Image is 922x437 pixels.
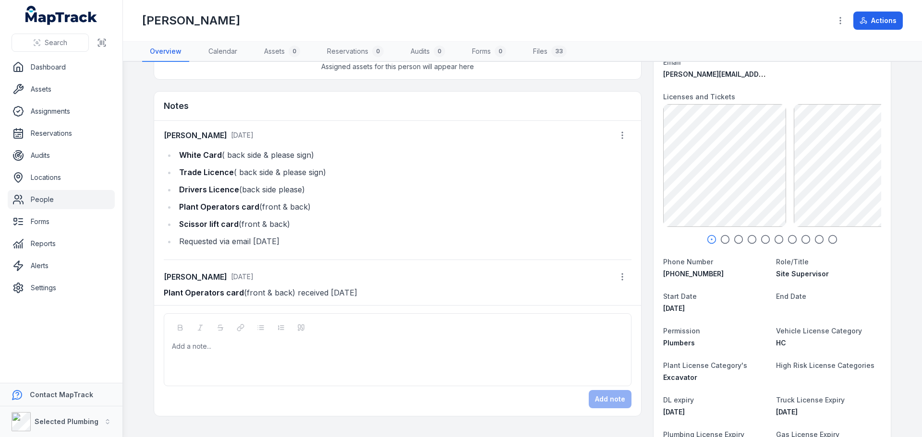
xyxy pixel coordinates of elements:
[321,62,474,71] span: Assigned assets for this person will appear here
[663,373,697,381] span: Excavator
[663,58,681,66] span: Email
[663,292,697,300] span: Start Date
[663,93,735,101] span: Licenses and Tickets
[8,146,115,165] a: Audits
[176,165,631,179] li: ( back side & please sign)
[142,13,240,28] h1: [PERSON_NAME]
[231,131,254,139] span: [DATE]
[853,12,903,30] button: Actions
[231,131,254,139] time: 8/20/2025, 10:04:08 AM
[776,408,798,416] time: 3/26/2027, 12:00:00 AM
[663,396,694,404] span: DL expiry
[25,6,97,25] a: MapTrack
[8,80,115,99] a: Assets
[776,339,786,347] span: HC
[231,272,254,281] time: 8/29/2025, 3:45:26 PM
[663,70,835,78] span: [PERSON_NAME][EMAIL_ADDRESS][DOMAIN_NAME]
[372,46,384,57] div: 0
[142,42,189,62] a: Overview
[776,327,862,335] span: Vehicle License Category
[179,150,222,160] strong: White Card
[164,271,227,283] strong: [PERSON_NAME]
[8,124,115,143] a: Reservations
[201,42,245,62] a: Calendar
[525,42,574,62] a: Files33
[663,270,724,278] span: [PHONE_NUMBER]
[663,408,685,416] span: [DATE]
[30,390,93,399] strong: Contact MapTrack
[776,258,809,266] span: Role/Title
[663,304,685,312] span: [DATE]
[776,396,845,404] span: Truck License Expiry
[164,286,631,299] p: (front & back) received [DATE]
[8,58,115,77] a: Dashboard
[434,46,445,57] div: 0
[176,235,631,248] li: Requested via email [DATE]
[8,278,115,297] a: Settings
[176,200,631,213] li: (front & back)
[663,304,685,312] time: 2/13/2023, 12:00:00 AM
[776,361,874,369] span: High Risk License Categories
[176,183,631,196] li: (back side please)
[663,258,713,266] span: Phone Number
[403,42,453,62] a: Audits0
[176,217,631,231] li: (front & back)
[663,361,747,369] span: Plant License Category's
[319,42,391,62] a: Reservations0
[8,102,115,121] a: Assignments
[776,408,798,416] span: [DATE]
[663,408,685,416] time: 3/26/2027, 12:00:00 AM
[164,130,227,141] strong: [PERSON_NAME]
[164,288,244,297] strong: Plant Operators card
[164,99,189,113] h3: Notes
[8,256,115,275] a: Alerts
[8,168,115,187] a: Locations
[663,339,695,347] span: Plumbers
[776,270,829,278] span: Site Supervisor
[231,272,254,281] span: [DATE]
[8,190,115,209] a: People
[179,202,259,212] strong: Plant Operators card
[663,327,700,335] span: Permission
[464,42,514,62] a: Forms0
[12,34,89,52] button: Search
[179,219,239,229] strong: Scissor lift card
[289,46,300,57] div: 0
[8,212,115,231] a: Forms
[256,42,308,62] a: Assets0
[551,46,567,57] div: 33
[179,185,239,194] strong: Drivers Licence
[776,292,806,300] span: End Date
[45,38,67,47] span: Search
[176,148,631,162] li: ( back side & please sign)
[495,46,506,57] div: 0
[179,167,234,177] strong: Trade Licence
[35,417,98,425] strong: Selected Plumbing
[8,234,115,253] a: Reports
